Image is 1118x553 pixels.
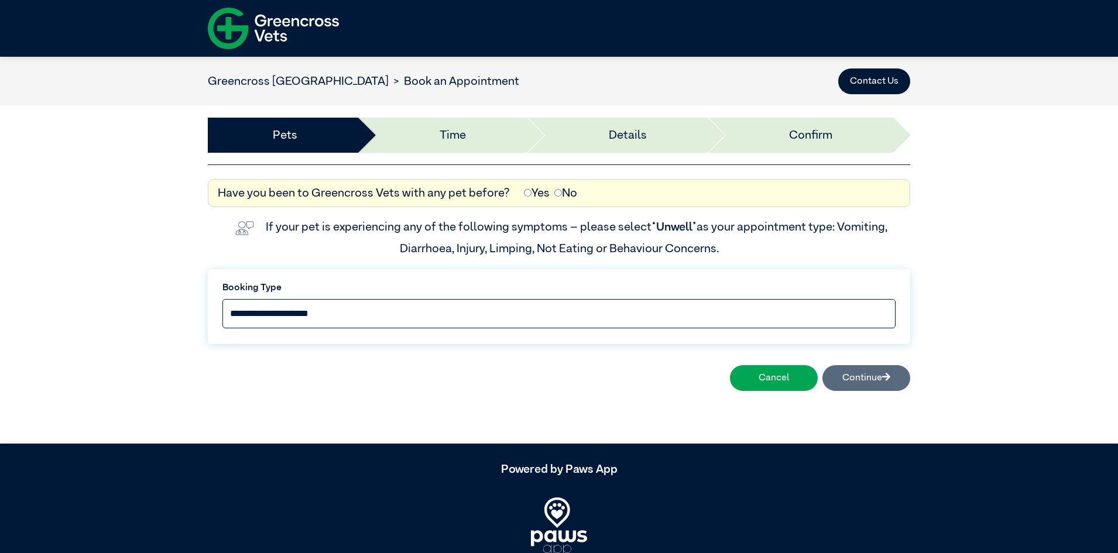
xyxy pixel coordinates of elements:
button: Contact Us [838,68,910,94]
label: No [554,184,577,202]
h5: Powered by Paws App [208,462,910,476]
img: vet [231,217,259,240]
label: Yes [524,184,550,202]
button: Cancel [730,365,818,391]
span: “Unwell” [651,221,697,233]
li: Book an Appointment [389,73,519,90]
input: No [554,189,562,197]
a: Greencross [GEOGRAPHIC_DATA] [208,75,389,87]
label: Have you been to Greencross Vets with any pet before? [218,184,510,202]
input: Yes [524,189,531,197]
nav: breadcrumb [208,73,519,90]
img: f-logo [208,3,339,54]
a: Pets [273,126,297,144]
label: If your pet is experiencing any of the following symptoms – please select as your appointment typ... [266,221,890,254]
label: Booking Type [222,281,896,295]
